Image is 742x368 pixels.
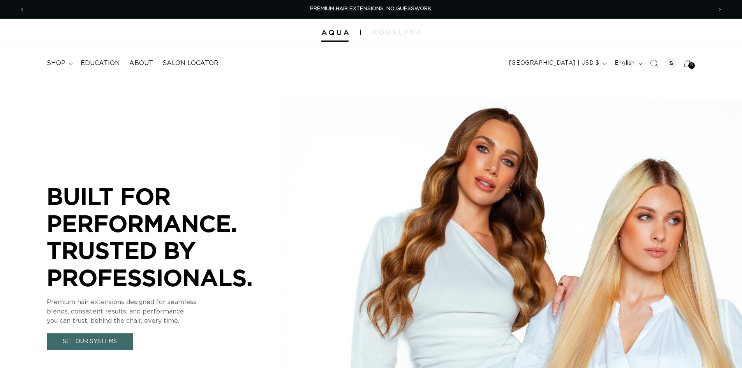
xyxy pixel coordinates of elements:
span: shop [47,59,65,67]
a: About [125,55,158,72]
img: aqualyna.com [372,30,421,35]
a: Salon Locator [158,55,223,72]
span: PREMIUM HAIR EXTENSIONS. NO GUESSWORK. [310,6,432,11]
span: [GEOGRAPHIC_DATA] | USD $ [509,59,599,67]
button: [GEOGRAPHIC_DATA] | USD $ [504,56,610,71]
p: BUILT FOR PERFORMANCE. TRUSTED BY PROFESSIONALS. [47,183,280,291]
button: Previous announcement [14,2,31,17]
span: English [615,59,635,67]
span: Salon Locator [162,59,219,67]
a: Education [76,55,125,72]
summary: Search [645,55,663,72]
span: 8 [691,62,693,69]
img: Aqua Hair Extensions [321,30,349,35]
span: Education [81,59,120,67]
summary: shop [42,55,76,72]
button: Next announcement [711,2,728,17]
span: About [129,59,153,67]
p: Premium hair extensions designed for seamless blends, consistent results, and performance you can... [47,298,280,326]
button: English [610,56,645,71]
a: See Our Systems [47,333,133,350]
